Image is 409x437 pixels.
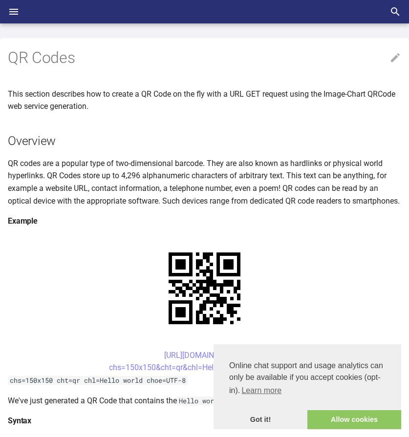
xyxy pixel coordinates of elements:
[214,410,307,430] a: dismiss cookie message
[214,344,401,429] div: cookieconsent
[8,376,188,385] code: chs=150x150 cht=qr chl=Hello world choe=UTF-8
[8,215,401,228] h4: Example
[8,48,401,68] h1: QR Codes
[8,415,401,427] h4: Syntax
[240,383,283,398] a: learn more about cookies
[8,132,401,149] h2: Overview
[229,360,386,398] span: Online chat support and usage analytics can only be available if you accept cookies (opt-in).
[307,410,401,430] a: allow cookies
[177,396,224,405] code: Hello world
[8,88,401,113] p: This section describes how to create a QR Code on the fly with a URL GET request using the Image-...
[8,395,401,407] p: We've just generated a QR Code that contains the information!
[151,235,258,341] img: chart
[109,351,300,373] a: [URL][DOMAIN_NAME]?chs=150x150&cht=qr&chl=Hello%20world&choe=UTF-8
[8,157,401,207] p: QR codes are a popular type of two-dimensional barcode. They are also known as hardlinks or physi...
